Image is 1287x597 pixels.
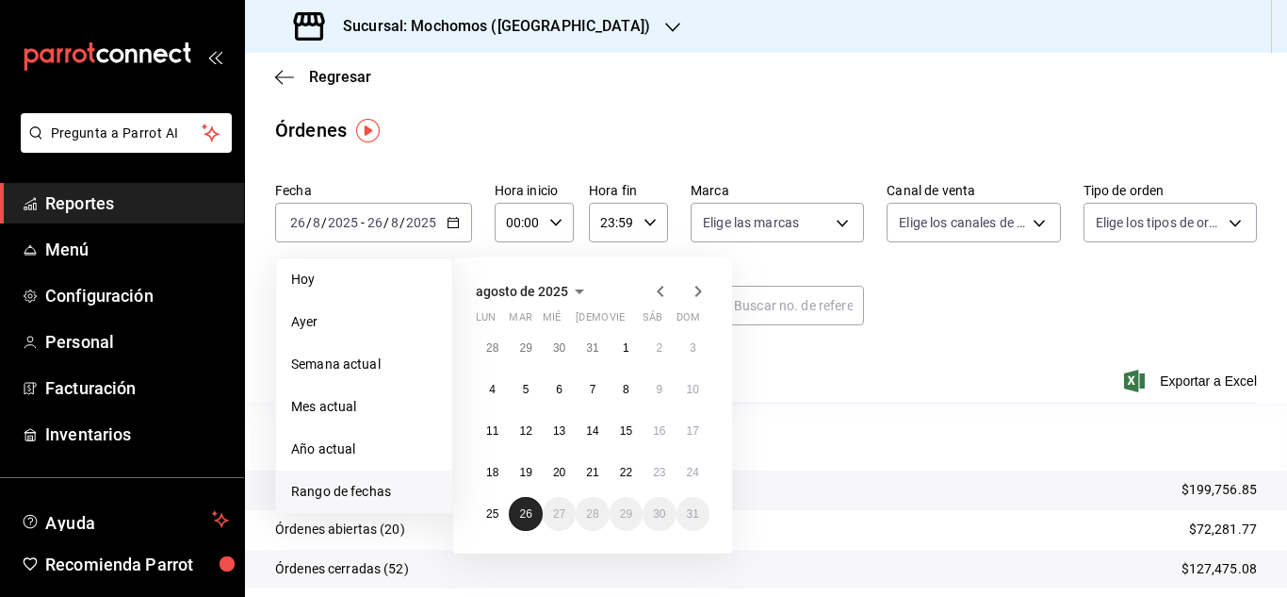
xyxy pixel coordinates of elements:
abbr: miércoles [543,311,561,331]
span: Elige los tipos de orden [1096,213,1222,232]
button: Exportar a Excel [1128,370,1257,392]
span: - [361,215,365,230]
button: Pregunta a Parrot AI [21,113,232,153]
input: -- [312,215,321,230]
button: Regresar [275,68,371,86]
span: agosto de 2025 [476,284,568,299]
p: Órdenes cerradas (52) [275,559,409,579]
abbr: jueves [576,311,687,331]
span: Elige las marcas [703,213,799,232]
button: 9 de agosto de 2025 [643,373,676,406]
abbr: 23 de agosto de 2025 [653,466,665,479]
button: open_drawer_menu [207,49,222,64]
button: 8 de agosto de 2025 [610,373,643,406]
label: Hora fin [589,184,668,197]
abbr: 31 de julio de 2025 [586,341,598,355]
abbr: 21 de agosto de 2025 [586,466,598,479]
button: 19 de agosto de 2025 [509,456,542,489]
input: ---- [327,215,359,230]
button: 30 de julio de 2025 [543,331,576,365]
button: 14 de agosto de 2025 [576,414,609,448]
abbr: 5 de agosto de 2025 [523,383,529,396]
input: -- [390,215,399,230]
button: 10 de agosto de 2025 [676,373,709,406]
abbr: 18 de agosto de 2025 [486,466,498,479]
label: Fecha [275,184,472,197]
button: 3 de agosto de 2025 [676,331,709,365]
label: Marca [691,184,864,197]
abbr: 11 de agosto de 2025 [486,424,498,438]
button: 24 de agosto de 2025 [676,456,709,489]
span: Inventarios [45,422,229,447]
button: agosto de 2025 [476,280,591,303]
abbr: 28 de agosto de 2025 [586,507,598,521]
abbr: 8 de agosto de 2025 [623,383,629,396]
label: Canal de venta [887,184,1060,197]
span: Elige los canales de venta [899,213,1025,232]
p: Órdenes abiertas (20) [275,520,405,539]
button: 29 de agosto de 2025 [610,497,643,531]
abbr: sábado [643,311,662,331]
abbr: 16 de agosto de 2025 [653,424,665,438]
span: Configuración [45,283,229,308]
abbr: 14 de agosto de 2025 [586,424,598,438]
p: $199,756.85 [1181,480,1257,500]
div: Órdenes [275,116,347,144]
button: 12 de agosto de 2025 [509,414,542,448]
a: Pregunta a Parrot AI [13,137,232,157]
button: 17 de agosto de 2025 [676,414,709,448]
abbr: 13 de agosto de 2025 [553,424,565,438]
span: Menú [45,237,229,262]
abbr: 17 de agosto de 2025 [687,424,699,438]
span: Reportes [45,191,229,216]
span: / [306,215,312,230]
span: / [383,215,389,230]
abbr: 25 de agosto de 2025 [486,507,498,521]
button: 13 de agosto de 2025 [543,414,576,448]
button: 5 de agosto de 2025 [509,373,542,406]
button: 21 de agosto de 2025 [576,456,609,489]
img: Tooltip marker [356,119,380,142]
button: 28 de agosto de 2025 [576,497,609,531]
abbr: 19 de agosto de 2025 [519,466,531,479]
button: 23 de agosto de 2025 [643,456,676,489]
button: 1 de agosto de 2025 [610,331,643,365]
abbr: 9 de agosto de 2025 [656,383,662,396]
button: 31 de julio de 2025 [576,331,609,365]
button: 15 de agosto de 2025 [610,414,643,448]
abbr: 7 de agosto de 2025 [590,383,596,396]
input: -- [289,215,306,230]
span: Año actual [291,439,437,459]
span: Pregunta a Parrot AI [51,124,203,143]
span: Ayer [291,312,437,332]
abbr: 29 de agosto de 2025 [620,507,632,521]
abbr: 6 de agosto de 2025 [556,383,562,396]
button: 16 de agosto de 2025 [643,414,676,448]
abbr: 10 de agosto de 2025 [687,383,699,396]
h3: Sucursal: Mochomos ([GEOGRAPHIC_DATA]) [328,15,650,38]
span: / [321,215,327,230]
abbr: 22 de agosto de 2025 [620,466,632,479]
span: Semana actual [291,355,437,374]
button: 22 de agosto de 2025 [610,456,643,489]
button: 29 de julio de 2025 [509,331,542,365]
span: Ayuda [45,508,204,531]
input: Buscar no. de referencia [734,287,864,324]
label: Hora inicio [495,184,574,197]
span: / [399,215,405,230]
abbr: viernes [610,311,625,331]
button: 26 de agosto de 2025 [509,497,542,531]
button: 25 de agosto de 2025 [476,497,509,531]
button: 18 de agosto de 2025 [476,456,509,489]
abbr: 3 de agosto de 2025 [690,341,696,355]
abbr: 1 de agosto de 2025 [623,341,629,355]
button: 4 de agosto de 2025 [476,373,509,406]
button: 6 de agosto de 2025 [543,373,576,406]
abbr: 4 de agosto de 2025 [489,383,496,396]
button: 28 de julio de 2025 [476,331,509,365]
abbr: lunes [476,311,496,331]
span: Regresar [309,68,371,86]
abbr: 12 de agosto de 2025 [519,424,531,438]
span: Personal [45,329,229,355]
